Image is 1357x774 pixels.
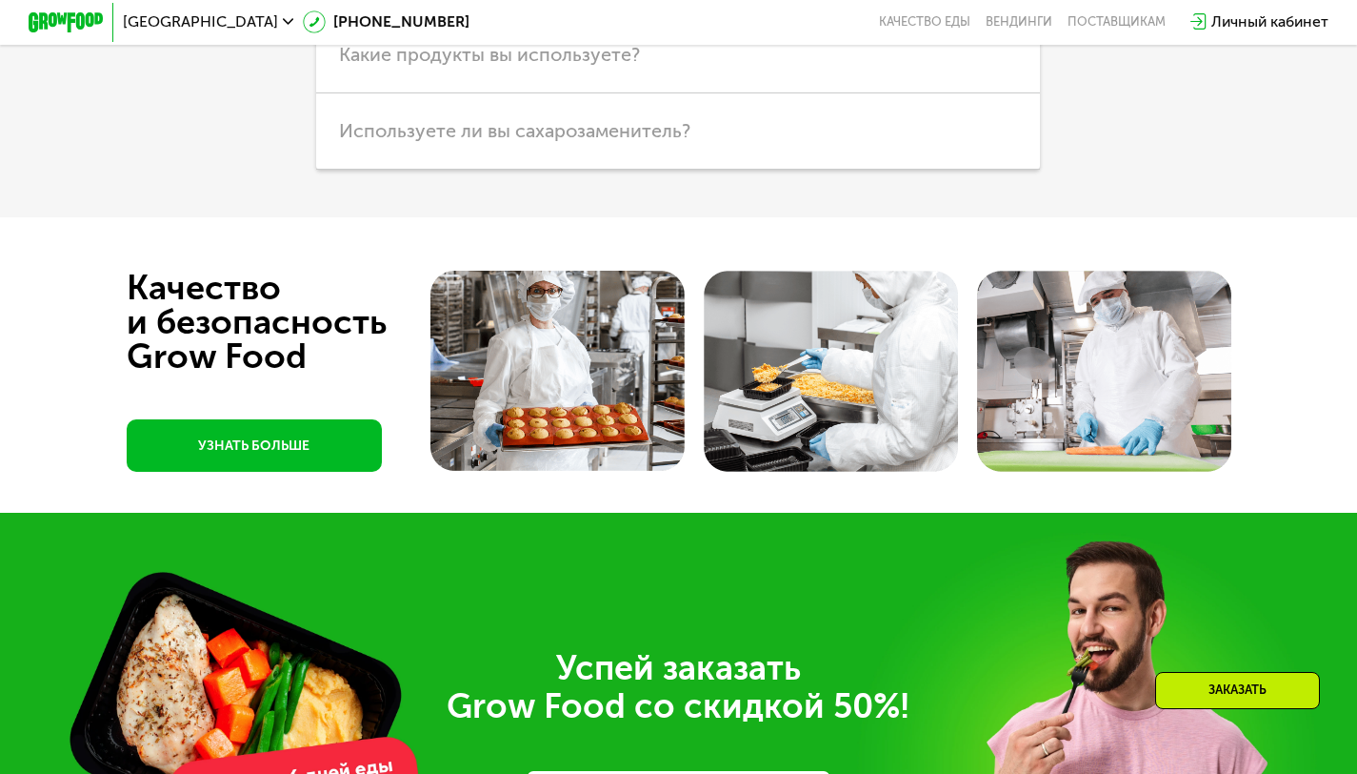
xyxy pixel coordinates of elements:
a: Качество еды [879,14,970,30]
div: Личный кабинет [1211,10,1328,33]
span: [GEOGRAPHIC_DATA] [123,14,278,30]
div: Качество и безопасность Grow Food [127,271,457,374]
a: УЗНАТЬ БОЛЬШЕ [127,419,382,472]
a: [PHONE_NUMBER] [303,10,469,33]
a: Вендинги [986,14,1052,30]
div: Заказать [1155,672,1320,709]
span: Используете ли вы сахарозаменитель? [339,119,690,142]
div: поставщикам [1068,14,1166,30]
div: Успей заказать Grow Food со скидкой 50%! [150,650,1206,725]
span: Какие продукты вы используете? [339,43,640,66]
